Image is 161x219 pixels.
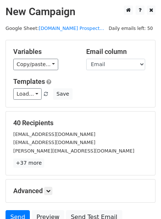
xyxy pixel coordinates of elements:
a: Load... [13,88,42,100]
span: Daily emails left: 50 [106,24,155,32]
small: [EMAIL_ADDRESS][DOMAIN_NAME] [13,131,95,137]
h5: Variables [13,48,75,56]
a: [DOMAIN_NAME] Prospect... [39,25,104,31]
a: Daily emails left: 50 [106,25,155,31]
small: [EMAIL_ADDRESS][DOMAIN_NAME] [13,140,95,145]
a: Templates [13,78,45,85]
a: Copy/paste... [13,59,58,70]
small: [PERSON_NAME][EMAIL_ADDRESS][DOMAIN_NAME] [13,148,134,154]
h2: New Campaign [6,6,155,18]
button: Save [53,88,72,100]
h5: 40 Recipients [13,119,148,127]
h5: Advanced [13,187,148,195]
a: +37 more [13,158,44,168]
h5: Email column [86,48,148,56]
small: Google Sheet: [6,25,104,31]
